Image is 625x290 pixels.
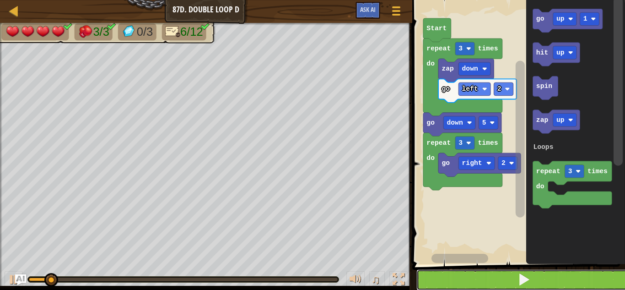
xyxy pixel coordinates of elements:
[162,23,206,40] li: Only 8 lines of code
[15,274,26,285] button: Ask AI
[536,49,548,56] text: hit
[360,5,376,14] span: Ask AI
[556,49,565,56] text: up
[389,271,408,290] button: Toggle fullscreen
[556,15,565,22] text: up
[587,168,608,175] text: times
[568,168,572,175] text: 3
[497,85,501,93] text: 2
[426,25,447,32] text: Start
[426,60,435,67] text: do
[556,116,565,124] text: up
[442,65,454,72] text: zap
[462,65,478,72] text: down
[458,139,463,147] text: 3
[118,23,156,40] li: Collect the gems.
[482,119,486,126] text: 5
[426,119,435,126] text: go
[536,15,544,22] text: go
[536,116,548,124] text: zap
[501,159,506,167] text: 2
[426,154,435,162] text: do
[75,23,113,40] li: Defeat the enemies.
[462,85,478,93] text: left
[426,139,451,147] text: repeat
[536,83,552,90] text: spin
[356,2,380,19] button: Ask AI
[5,271,23,290] button: Ctrl + P: Play
[536,183,544,190] text: do
[536,168,560,175] text: repeat
[346,271,365,290] button: Adjust volume
[442,85,450,93] text: go
[180,25,203,38] span: 6/12
[137,25,153,38] span: 0/3
[478,45,498,52] text: times
[583,15,587,22] text: 1
[385,2,408,23] button: Show game menu
[478,139,498,147] text: times
[369,271,385,290] button: ♫
[93,25,109,38] span: 3/3
[1,23,69,40] li: Your hero must survive.
[458,45,463,52] text: 3
[426,45,451,52] text: repeat
[371,273,380,286] span: ♫
[533,144,553,151] text: Loops
[462,159,482,167] text: right
[442,159,450,167] text: go
[447,119,463,126] text: down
